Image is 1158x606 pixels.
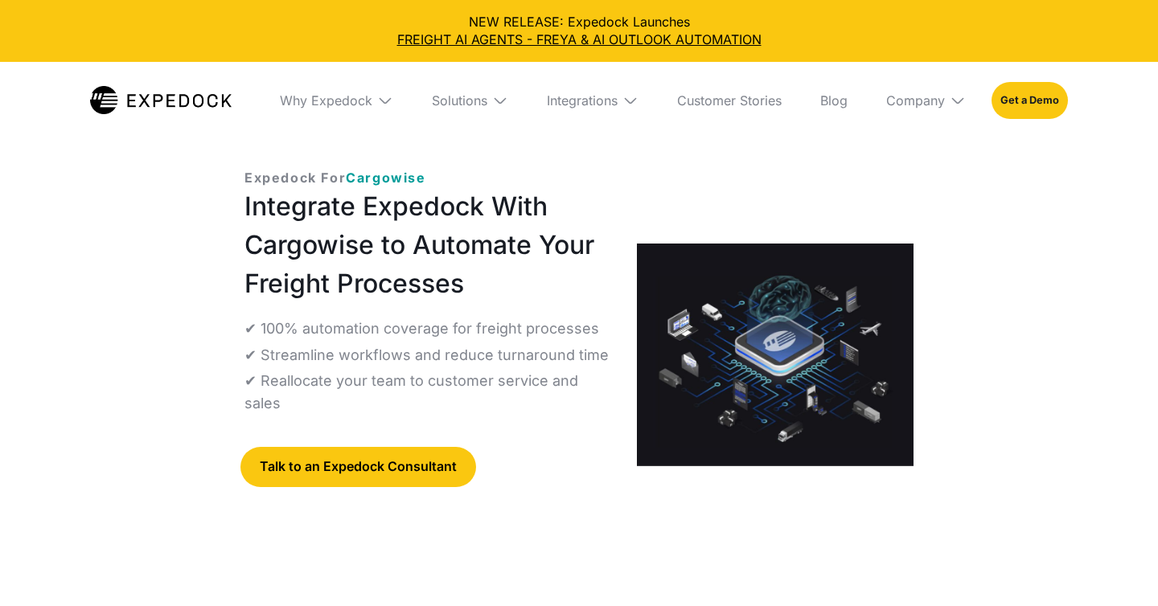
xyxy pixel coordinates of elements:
div: NEW RELEASE: Expedock Launches [13,13,1145,49]
div: Integrations [534,62,651,139]
span: Cargowise [346,170,425,186]
div: Integrations [547,92,618,109]
div: Solutions [419,62,521,139]
div: Solutions [432,92,487,109]
div: Company [873,62,979,139]
p: Expedock For [244,168,426,187]
p: ✔ Reallocate your team to customer service and sales [244,370,611,415]
h1: Integrate Expedock With Cargowise to Automate Your Freight Processes [244,187,611,303]
div: Why Expedock [280,92,372,109]
a: FREIGHT AI AGENTS - FREYA & AI OUTLOOK AUTOMATION [13,31,1145,48]
p: ✔ Streamline workflows and reduce turnaround time [244,344,609,366]
a: open lightbox [637,244,914,466]
div: Company [886,92,945,109]
div: Why Expedock [267,62,406,139]
a: Customer Stories [664,62,795,139]
a: Blog [807,62,860,139]
p: ✔ 100% automation coverage for freight processes [244,317,599,340]
a: Talk to an Expedock Consultant [240,447,476,487]
a: Get a Demo [992,82,1068,119]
